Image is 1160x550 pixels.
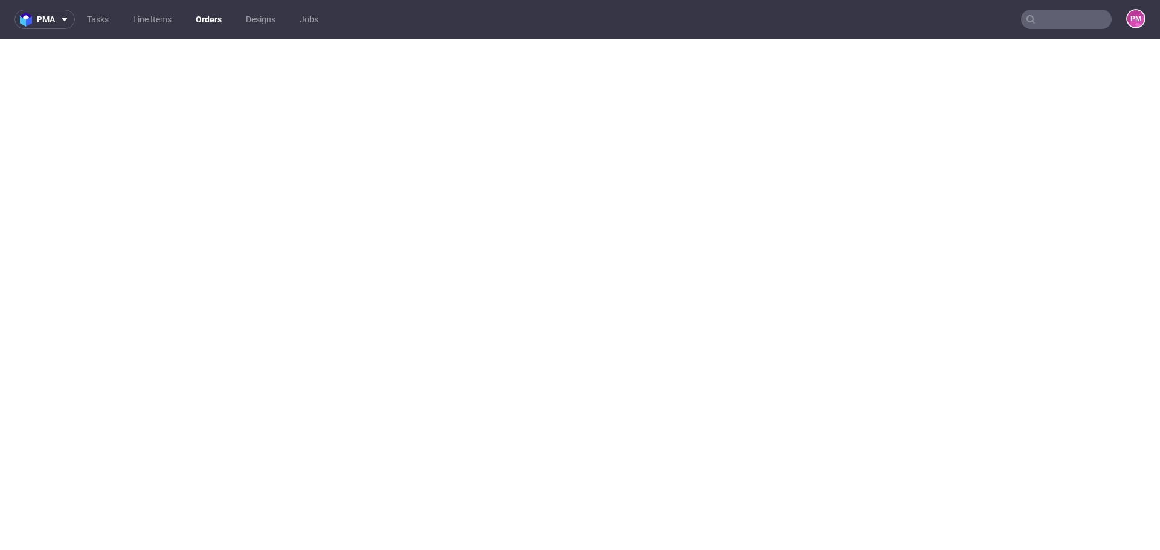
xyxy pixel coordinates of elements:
img: logo [20,13,37,27]
figcaption: PM [1127,10,1144,27]
a: Jobs [292,10,326,29]
a: Tasks [80,10,116,29]
span: pma [37,15,55,24]
button: pma [14,10,75,29]
a: Orders [188,10,229,29]
a: Designs [239,10,283,29]
a: Line Items [126,10,179,29]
